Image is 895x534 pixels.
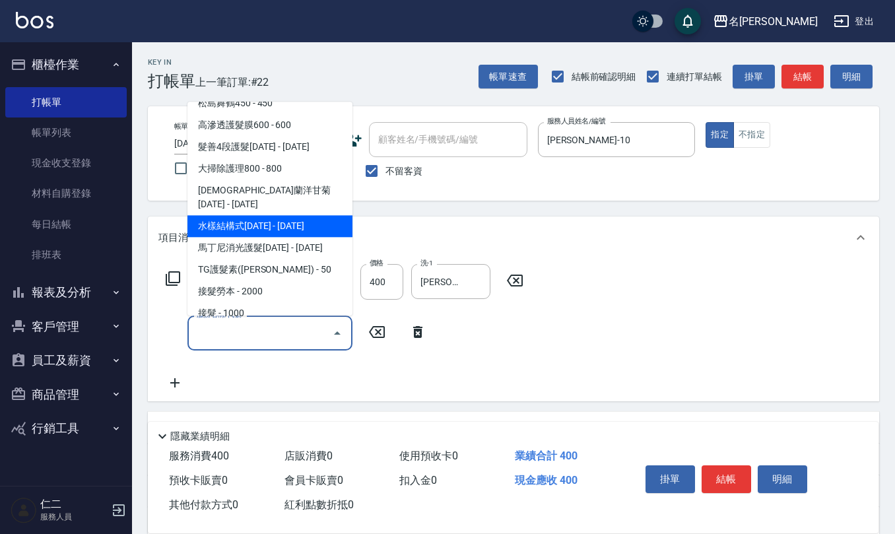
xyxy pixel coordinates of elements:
[169,450,229,462] span: 服務消費 400
[148,58,195,67] h2: Key In
[5,378,127,412] button: 商品管理
[547,116,605,126] label: 服務人員姓名/編號
[515,474,578,486] span: 現金應收 400
[187,303,352,325] span: 接髮 - 1000
[572,70,636,84] span: 結帳前確認明細
[195,74,269,90] span: 上一筆訂單:#22
[5,310,127,344] button: 客戶管理
[187,93,352,115] span: 松島舞鶴450 - 450
[399,450,458,462] span: 使用預收卡 0
[158,231,198,245] p: 項目消費
[5,275,127,310] button: 報表及分析
[11,497,37,523] img: Person
[284,498,354,511] span: 紅利點數折抵 0
[706,122,734,148] button: 指定
[5,411,127,446] button: 行銷工具
[733,122,770,148] button: 不指定
[5,240,127,270] a: 排班表
[515,450,578,462] span: 業績合計 400
[174,121,202,131] label: 帳單日期
[479,65,538,89] button: 帳單速查
[399,474,437,486] span: 扣入金 0
[781,65,824,89] button: 結帳
[370,258,383,268] label: 價格
[828,9,879,34] button: 登出
[5,117,127,148] a: 帳單列表
[187,115,352,137] span: 高滲透護髮膜600 - 600
[667,70,722,84] span: 連續打單結帳
[702,465,751,493] button: 結帳
[758,465,807,493] button: 明細
[420,258,433,268] label: 洗-1
[733,65,775,89] button: 掛單
[284,450,333,462] span: 店販消費 0
[327,323,348,344] button: Close
[830,65,873,89] button: 明細
[169,498,238,511] span: 其他付款方式 0
[187,238,352,259] span: 馬丁尼消光護髮[DATE] - [DATE]
[5,48,127,82] button: 櫃檯作業
[148,72,195,90] h3: 打帳單
[16,12,53,28] img: Logo
[158,421,198,435] p: 店販銷售
[40,498,108,511] h5: 仁二
[187,281,352,303] span: 接髮勞本 - 2000
[148,217,879,259] div: 項目消費
[170,430,230,444] p: 隱藏業績明細
[187,158,352,180] span: 大掃除護理800 - 800
[675,8,701,34] button: save
[729,13,818,30] div: 名[PERSON_NAME]
[187,216,352,238] span: 水樣結構式[DATE] - [DATE]
[187,259,352,281] span: TG護髮素([PERSON_NAME]) - 50
[5,343,127,378] button: 員工及薪資
[708,8,823,35] button: 名[PERSON_NAME]
[187,137,352,158] span: 髮善4段護髮[DATE] - [DATE]
[5,209,127,240] a: 每日結帳
[174,133,303,154] input: YYYY/MM/DD hh:mm
[284,474,343,486] span: 會員卡販賣 0
[646,465,695,493] button: 掛單
[187,180,352,216] span: [DEMOGRAPHIC_DATA]蘭洋甘菊[DATE] - [DATE]
[148,412,879,444] div: 店販銷售
[385,164,422,178] span: 不留客資
[5,87,127,117] a: 打帳單
[40,511,108,523] p: 服務人員
[5,178,127,209] a: 材料自購登錄
[169,474,228,486] span: 預收卡販賣 0
[5,148,127,178] a: 現金收支登錄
